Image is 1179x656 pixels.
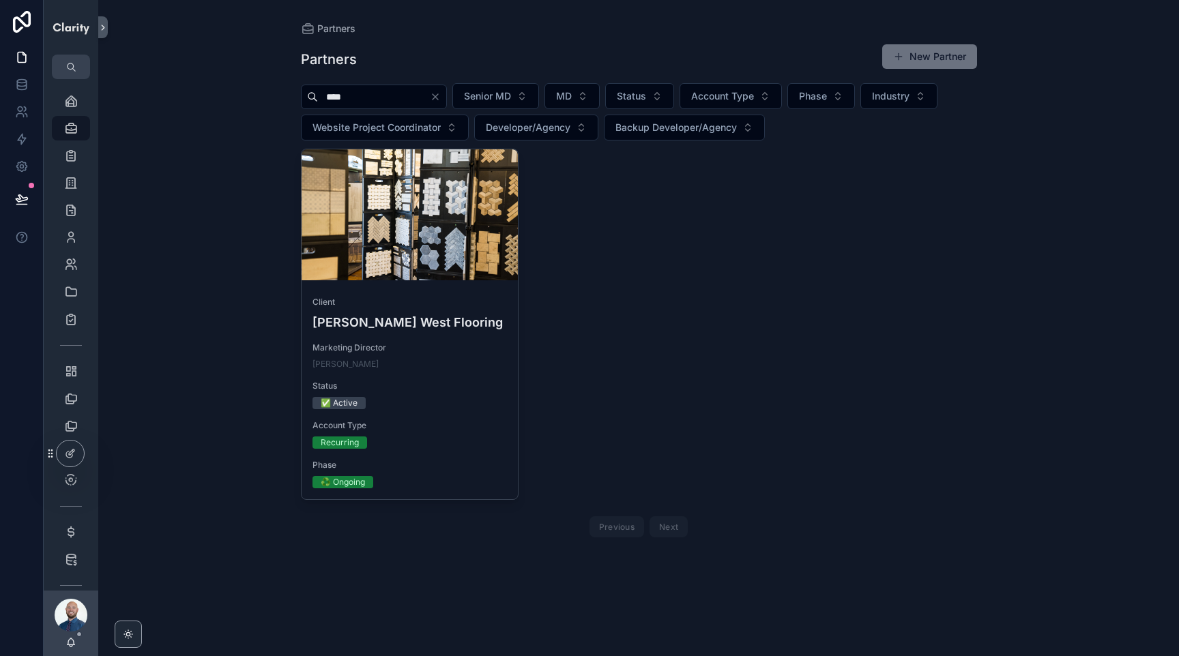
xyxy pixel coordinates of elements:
button: Select Button [544,83,600,109]
span: Phase [799,89,827,103]
h1: Partners [301,50,357,69]
button: New Partner [882,44,977,69]
button: Select Button [860,83,937,109]
span: Senior MD [464,89,511,103]
span: Industry [872,89,909,103]
div: ♻️ Ongoing [321,476,365,488]
span: Website Project Coordinator [312,121,441,134]
button: Select Button [474,115,598,140]
span: Status [312,381,508,391]
div: Recurring [321,436,359,449]
button: Select Button [301,115,469,140]
button: Select Button [680,83,782,109]
a: Partners [301,22,355,35]
div: kemps_dalton_west.jpg [302,149,519,280]
span: Marketing Director [312,342,508,353]
span: Developer/Agency [486,121,570,134]
h4: [PERSON_NAME] West Flooring [312,313,508,331]
span: Phase [312,460,508,471]
span: Partners [317,22,355,35]
span: Account Type [312,420,508,431]
img: App logo [52,16,90,38]
span: Account Type [691,89,754,103]
a: Client[PERSON_NAME] West FlooringMarketing Director[PERSON_NAME]Status✅ ActiveAccount TypeRecurri... [301,149,519,500]
a: [PERSON_NAME] [312,359,379,370]
button: Select Button [787,83,855,109]
div: ✅ Active [321,397,358,409]
span: Status [617,89,646,103]
span: Client [312,297,508,308]
span: Backup Developer/Agency [615,121,737,134]
button: Select Button [605,83,674,109]
button: Select Button [604,115,765,140]
div: scrollable content [44,79,98,591]
span: MD [556,89,572,103]
button: Select Button [452,83,539,109]
button: Clear [430,91,446,102]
